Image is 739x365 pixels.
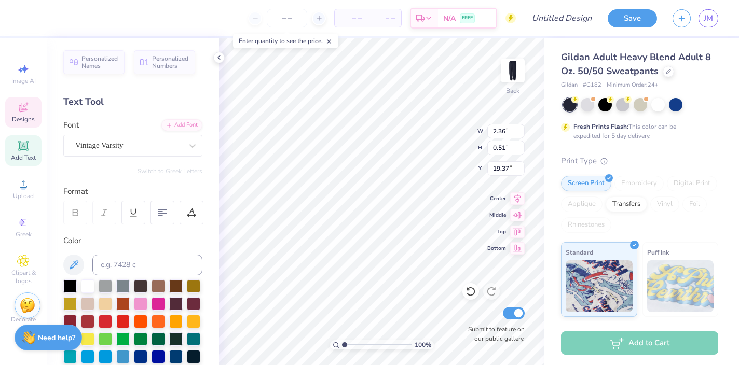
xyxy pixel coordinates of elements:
input: – – [267,9,307,27]
button: Save [608,9,657,27]
span: Personalized Numbers [152,55,189,69]
span: # G182 [583,81,601,90]
img: Puff Ink [647,260,714,312]
span: Upload [13,192,34,200]
span: 100 % [415,340,431,349]
span: – – [341,13,362,24]
div: Applique [561,196,603,212]
input: Untitled Design [524,8,600,29]
div: Foil [682,196,707,212]
div: Enter quantity to see the price. [233,34,338,48]
span: Add Text [11,153,36,162]
span: Decorate [11,315,36,324]
div: Screen Print [561,176,611,191]
div: Rhinestones [561,217,611,233]
span: Personalized Names [81,55,118,69]
span: JM [704,12,713,24]
div: Transfers [606,196,647,212]
div: Text Tool [63,95,202,109]
span: Puff Ink [647,247,669,258]
span: Designs [12,115,35,123]
span: FREE [462,15,473,22]
span: Gildan Adult Heavy Blend Adult 8 Oz. 50/50 Sweatpants [561,51,711,77]
span: Middle [487,212,506,219]
strong: Fresh Prints Flash: [573,122,628,131]
div: This color can be expedited for 5 day delivery. [573,122,701,141]
img: Standard [566,260,633,312]
span: N/A [443,13,456,24]
div: Back [506,86,519,95]
span: Standard [566,247,593,258]
span: Image AI [11,77,36,85]
button: Switch to Greek Letters [138,167,202,175]
div: Embroidery [614,176,664,191]
div: Format [63,186,203,198]
label: Submit to feature on our public gallery. [462,325,525,343]
img: Back [502,60,523,81]
label: Font [63,119,79,131]
span: Center [487,195,506,202]
a: JM [699,9,718,27]
div: Digital Print [667,176,717,191]
div: Color [63,235,202,247]
span: Greek [16,230,32,238]
input: e.g. 7428 c [92,255,202,275]
strong: Need help? [38,333,75,343]
div: Print Type [561,155,718,167]
span: – – [374,13,395,24]
span: Minimum Order: 24 + [607,81,659,90]
span: Top [487,228,506,235]
div: Add Font [161,119,202,131]
span: Bottom [487,245,506,252]
span: Gildan [561,81,578,90]
span: Clipart & logos [5,269,42,285]
div: Vinyl [650,196,679,212]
